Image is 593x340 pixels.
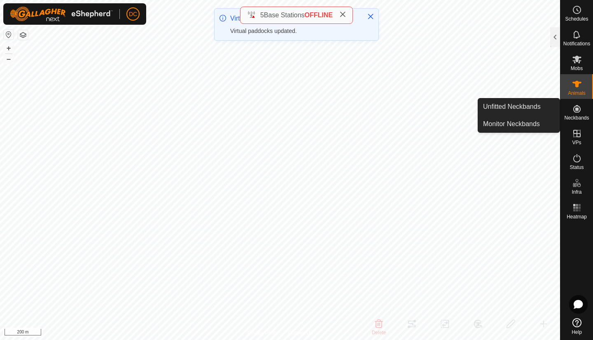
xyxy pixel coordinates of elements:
[365,11,376,22] button: Close
[4,30,14,40] button: Reset Map
[18,30,28,40] button: Map Layers
[260,12,264,19] span: 5
[129,10,137,19] span: DC
[4,43,14,53] button: +
[570,165,584,170] span: Status
[567,214,587,219] span: Heatmap
[230,14,359,23] div: Virtual Paddocks
[568,91,586,96] span: Animals
[483,102,541,112] span: Unfitted Neckbands
[288,329,313,337] a: Contact Us
[563,41,590,46] span: Notifications
[571,66,583,71] span: Mobs
[483,119,540,129] span: Monitor Neckbands
[564,115,589,120] span: Neckbands
[478,116,560,132] a: Monitor Neckbands
[4,54,14,64] button: –
[230,27,359,35] div: Virtual paddocks updated.
[264,12,305,19] span: Base Stations
[560,315,593,338] a: Help
[572,140,581,145] span: VPs
[10,7,113,21] img: Gallagher Logo
[305,12,333,19] span: OFFLINE
[572,330,582,335] span: Help
[565,16,588,21] span: Schedules
[247,329,278,337] a: Privacy Policy
[572,190,581,195] span: Infra
[478,98,560,115] a: Unfitted Neckbands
